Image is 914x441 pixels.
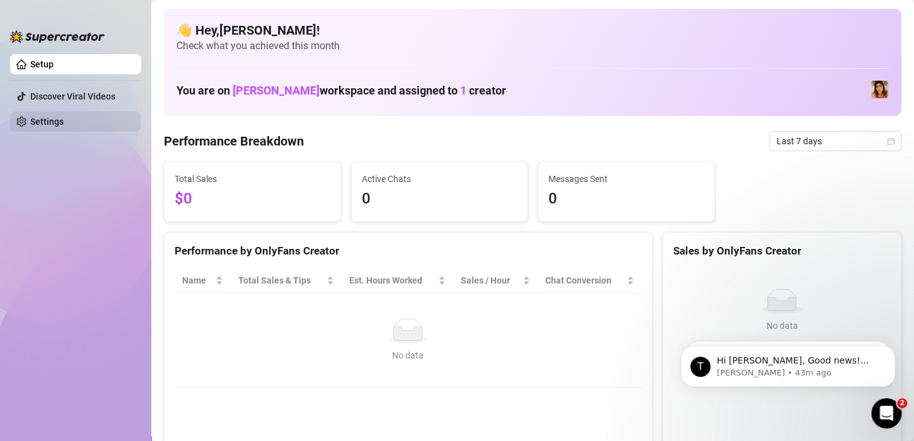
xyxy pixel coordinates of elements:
[548,172,704,186] span: Messages Sent
[176,39,889,53] span: Check what you achieved this month
[175,187,330,211] span: $0
[777,132,894,151] span: Last 7 days
[187,348,629,362] div: No data
[897,398,907,408] span: 2
[238,273,324,287] span: Total Sales & Tips
[164,132,304,150] h4: Performance Breakdown
[10,30,105,43] img: logo-BBDzfeDw.svg
[673,243,891,260] div: Sales by OnlyFans Creator
[349,273,436,287] div: Est. Hours Worked
[176,84,506,98] h1: You are on workspace and assigned to creator
[871,81,888,98] img: Korra (@korradelrio)
[887,137,894,145] span: calendar
[453,268,538,293] th: Sales / Hour
[175,268,231,293] th: Name
[231,268,342,293] th: Total Sales & Tips
[30,91,115,101] a: Discover Viral Videos
[461,273,520,287] span: Sales / Hour
[30,117,64,127] a: Settings
[175,172,330,186] span: Total Sales
[175,243,642,260] div: Performance by OnlyFans Creator
[545,273,624,287] span: Chat Conversion
[362,172,518,186] span: Active Chats
[662,319,914,407] iframe: Intercom notifications message
[460,84,466,97] span: 1
[30,59,54,69] a: Setup
[176,21,889,39] h4: 👋 Hey, [PERSON_NAME] !
[233,84,320,97] span: [PERSON_NAME]
[362,187,518,211] span: 0
[538,268,642,293] th: Chat Conversion
[182,273,213,287] span: Name
[548,187,704,211] span: 0
[871,398,901,428] iframe: Intercom live chat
